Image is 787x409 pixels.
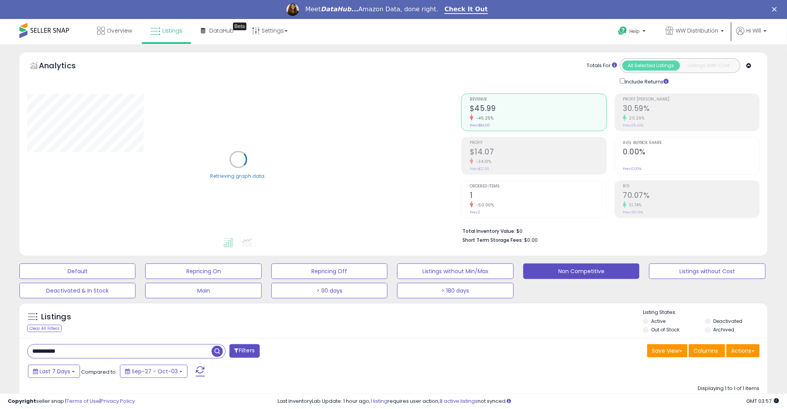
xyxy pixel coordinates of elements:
[623,166,642,171] small: Prev: 0.00%
[287,3,299,16] img: Profile image for Georgie
[622,61,680,71] button: All Selected Listings
[473,115,494,121] small: -45.25%
[107,27,132,35] span: Overview
[145,283,261,298] button: Main
[649,263,765,279] button: Listings without Cost
[524,236,538,244] span: $0.00
[462,226,754,235] li: $0
[713,326,734,333] label: Archived
[19,283,136,298] button: Deactivated & In Stock
[470,191,606,201] h2: 1
[8,398,135,405] div: seller snap | |
[470,97,606,102] span: Revenue
[587,62,617,69] div: Totals For
[370,397,387,405] a: 1 listing
[246,19,294,42] a: Settings
[278,398,779,405] div: Last InventoryLab Update: 1 hour ago, requires user action, not synced.
[623,191,759,201] h2: 70.07%
[523,263,639,279] button: Non Competitive
[462,228,515,234] b: Total Inventory Value:
[689,344,725,357] button: Columns
[321,5,358,13] i: DataHub...
[660,19,730,44] a: WW Distribution
[623,104,759,114] h2: 30.59%
[144,19,188,42] a: Listings
[747,27,761,35] span: Hi Will
[162,27,182,35] span: Listings
[397,283,513,298] button: > 180 days
[627,115,645,121] small: 20.29%
[305,5,438,13] div: Meet Amazon Data, done right.
[694,347,718,355] span: Columns
[473,159,492,165] small: -34.13%
[120,365,188,378] button: Sep-27 - Oct-03
[470,104,606,114] h2: $45.99
[737,27,767,44] a: Hi Will
[195,19,240,42] a: DataHub
[698,385,760,392] div: Displaying 1 to 1 of 1 items
[473,202,494,208] small: -50.00%
[630,28,640,35] span: Help
[470,184,606,189] span: Ordered Items
[726,344,760,357] button: Actions
[623,141,759,145] span: Avg. Buybox Share
[445,5,488,14] a: Check It Out
[470,141,606,145] span: Profit
[680,61,738,71] button: Listings With Cost
[627,202,642,208] small: 31.74%
[145,263,261,279] button: Repricing On
[623,184,759,189] span: ROI
[713,318,742,324] label: Deactivated
[41,312,71,322] h5: Listings
[470,166,489,171] small: Prev: $21.36
[229,344,260,358] button: Filters
[676,27,719,35] span: WW Distribution
[612,20,653,44] a: Help
[623,210,643,215] small: Prev: 53.19%
[623,123,644,128] small: Prev: 25.43%
[271,263,387,279] button: Repricing Off
[209,27,234,35] span: DataHub
[91,19,138,42] a: Overview
[647,344,688,357] button: Save View
[614,77,678,86] div: Include Returns
[271,283,387,298] button: > 90 days
[643,309,768,316] p: Listing States:
[39,60,91,73] h5: Analytics
[440,397,478,405] a: 8 active listings
[470,123,490,128] small: Prev: $84.00
[470,147,606,158] h2: $14.07
[210,173,267,180] div: Retrieving graph data..
[40,367,70,375] span: Last 7 Days
[772,7,780,12] div: Close
[623,147,759,158] h2: 0.00%
[28,365,80,378] button: Last 7 Days
[8,397,36,405] strong: Copyright
[618,26,628,36] i: Get Help
[101,397,135,405] a: Privacy Policy
[132,367,178,375] span: Sep-27 - Oct-03
[651,318,666,324] label: Active
[623,97,759,102] span: Profit [PERSON_NAME]
[27,325,62,332] div: Clear All Filters
[19,263,136,279] button: Default
[233,23,247,30] div: Tooltip anchor
[470,210,480,215] small: Prev: 2
[397,263,513,279] button: Listings without Min/Max
[81,368,117,376] span: Compared to:
[462,237,523,243] b: Short Term Storage Fees:
[651,326,680,333] label: Out of Stock
[747,397,779,405] span: 2025-10-11 03:57 GMT
[66,397,99,405] a: Terms of Use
